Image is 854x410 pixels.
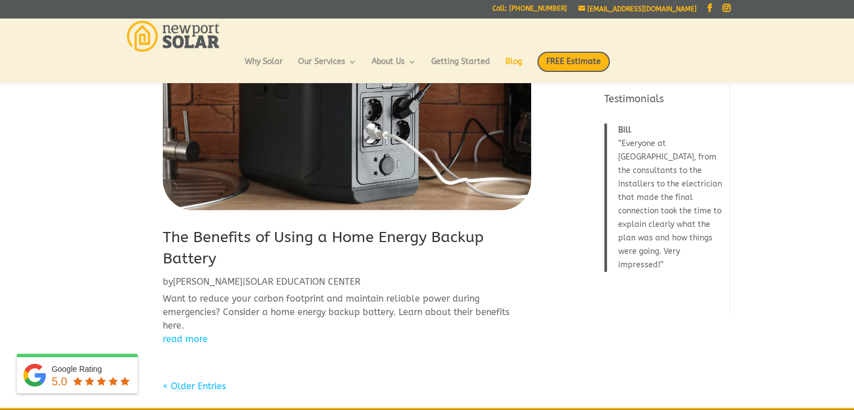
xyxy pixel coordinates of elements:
a: Our Services [298,58,357,77]
a: The Benefits of Using a Home Energy Backup Battery [163,228,484,267]
span: 5.0 [52,375,67,388]
a: « Older Entries [163,381,226,391]
a: Call: [PHONE_NUMBER] [492,5,567,17]
a: SOLAR EDUCATION CENTER [245,276,360,287]
a: Why Solar [245,58,283,77]
a: read more [163,332,531,346]
p: Want to reduce your carbon footprint and maintain reliable power during emergencies? Consider a h... [163,292,531,332]
h4: Testimonials [604,92,723,112]
a: About Us [372,58,416,77]
div: Google Rating [52,363,132,375]
blockquote: Everyone at [GEOGRAPHIC_DATA], from the consultants to the installers to the electrician that mad... [604,124,723,272]
a: FREE Estimate [537,52,610,83]
a: Getting Started [431,58,490,77]
a: Blog [505,58,522,77]
img: Newport Solar | Solar Energy Optimized. [127,21,220,52]
span: Bill [618,125,631,135]
span: FREE Estimate [537,52,610,72]
a: [EMAIL_ADDRESS][DOMAIN_NAME] [578,5,697,13]
a: [PERSON_NAME] [173,276,243,287]
p: by | [163,275,531,289]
